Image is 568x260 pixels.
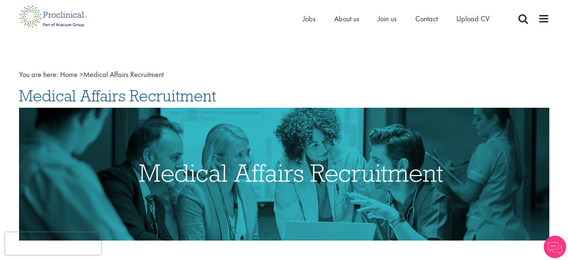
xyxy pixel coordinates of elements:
[378,14,397,24] a: Join us
[80,70,83,79] span: >
[19,108,549,241] img: Medical Affairs Recruitment
[60,70,78,79] a: breadcrumb link to Home
[334,14,359,24] a: About us
[303,14,316,24] a: Jobs
[19,86,216,106] span: Medical Affairs Recruitment
[456,14,490,24] a: Upload CV
[415,14,438,24] a: Contact
[60,70,164,79] span: Medical Affairs Recruitment
[544,236,566,258] img: Chatbot
[5,232,101,255] iframe: reCAPTCHA
[19,70,58,79] span: You are here:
